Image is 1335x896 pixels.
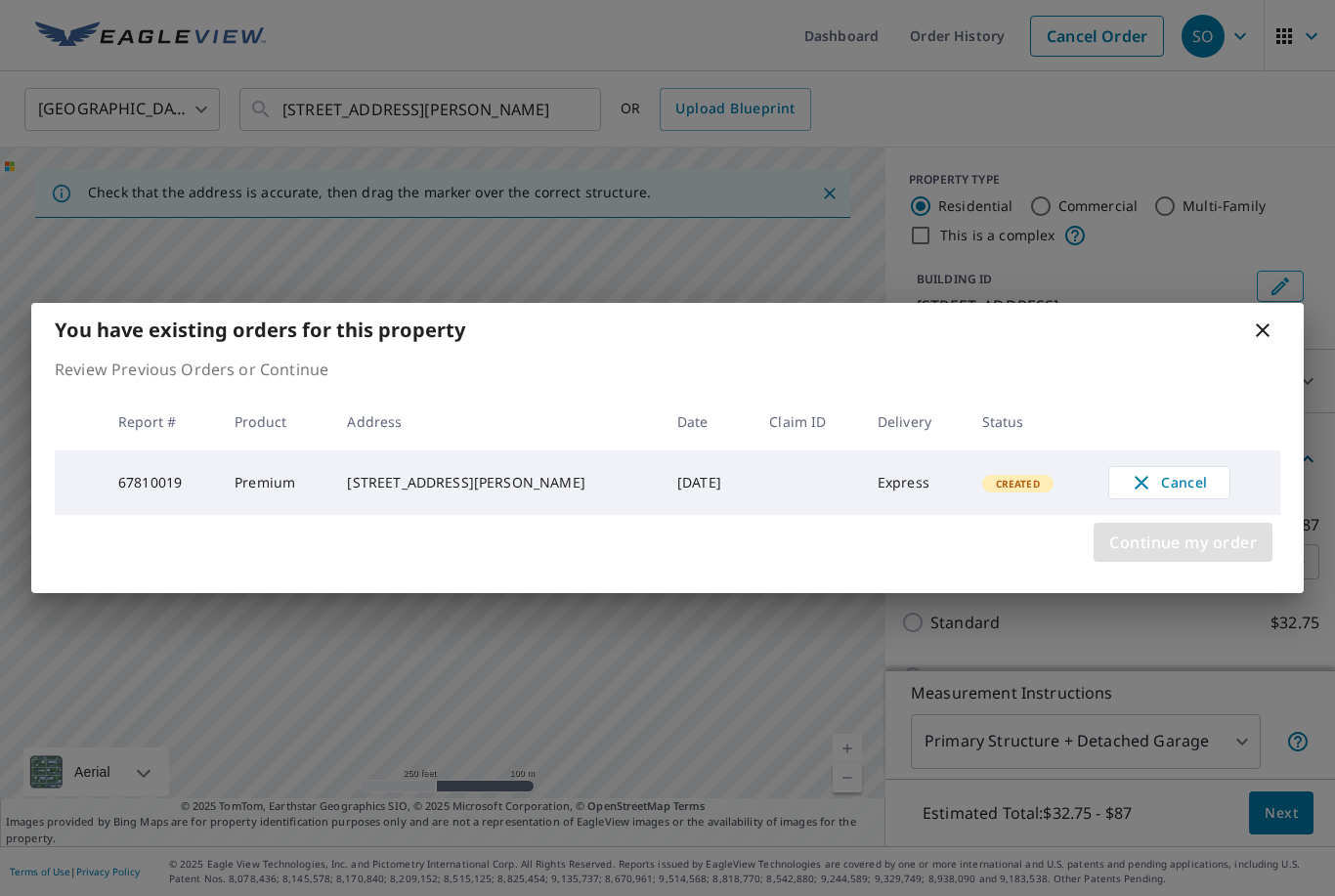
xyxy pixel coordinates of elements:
[862,393,967,450] th: Delivery
[1108,466,1230,499] button: Cancel
[984,477,1052,491] span: Created
[55,317,465,343] b: You have existing orders for this property
[331,393,662,450] th: Address
[103,393,219,450] th: Report #
[1094,523,1272,562] button: Continue my order
[754,393,862,450] th: Claim ID
[967,393,1093,450] th: Status
[662,450,754,515] td: [DATE]
[1129,471,1210,494] span: Cancel
[662,393,754,450] th: Date
[219,393,331,450] th: Product
[103,450,219,515] td: 67810019
[55,358,1280,381] p: Review Previous Orders or Continue
[1109,529,1257,556] span: Continue my order
[347,473,646,492] div: [STREET_ADDRESS][PERSON_NAME]
[862,450,967,515] td: Express
[219,450,331,515] td: Premium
